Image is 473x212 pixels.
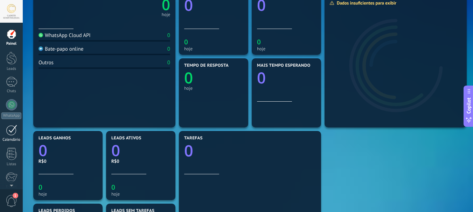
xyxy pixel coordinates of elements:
img: WhatsApp Cloud API [39,33,43,37]
div: 0 [167,46,170,52]
div: WhatsApp Cloud API [39,32,91,39]
text: 0 [184,67,193,88]
div: hoje [184,46,243,51]
div: hoje [184,86,243,91]
div: hoje [39,191,97,197]
span: Leads ganhos [39,136,71,141]
div: WhatsApp [1,112,21,119]
div: Outros [39,59,54,66]
img: Bate-papo online [39,46,43,51]
text: 0 [111,140,120,161]
text: 0 [39,140,47,161]
span: 1 [13,193,18,198]
div: Calendário [1,138,22,142]
div: R$0 [111,158,170,164]
a: 0 [39,140,97,161]
text: 0 [184,37,188,46]
text: 0 [257,37,261,46]
div: Listas [1,162,22,167]
text: 0 [39,183,42,192]
div: Painel [1,42,22,46]
text: 0 [257,67,266,88]
a: 0 [111,140,170,161]
div: hoje [111,191,170,197]
span: Tarefas [184,136,203,141]
span: Mais tempo esperando [257,63,311,68]
span: Copilot [465,97,472,114]
div: Chats [1,89,22,94]
div: hoje [162,13,170,16]
div: Bate-papo online [39,46,83,52]
div: 0 [167,59,170,66]
span: Tempo de resposta [184,63,229,68]
a: 0 [184,140,316,161]
div: Leads [1,67,22,71]
div: R$0 [39,158,97,164]
div: 0 [167,32,170,39]
text: 0 [111,183,115,192]
span: Leads ativos [111,136,141,141]
text: 0 [184,140,193,161]
div: hoje [257,46,316,51]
